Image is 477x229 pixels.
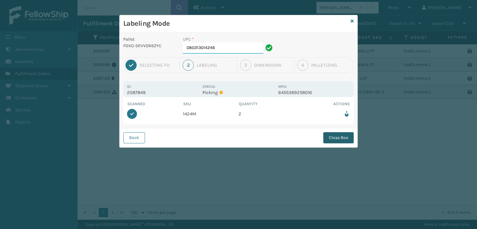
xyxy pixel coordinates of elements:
th: Scanned [127,101,183,107]
p: Picking [202,90,274,95]
label: MPO: [278,84,287,89]
th: Actions [294,101,350,107]
div: 1 [125,60,137,71]
td: Remove from box [294,107,350,121]
div: Labeling [197,62,234,68]
td: 2 [238,107,294,121]
h3: Labeling Mode [123,19,348,28]
div: 3 [240,60,251,71]
th: SKU [183,101,239,107]
button: Close Box [323,132,354,143]
div: Dimensions [254,62,291,68]
p: 6455389258016 [278,90,350,95]
label: UPC [183,36,194,43]
p: FDXG-5RVVOR6ZYC [123,43,175,49]
p: 2087849 [127,90,199,95]
div: 2 [183,60,194,71]
label: Status: [202,84,216,89]
div: Selecting FO [139,62,177,68]
button: Back [123,132,145,143]
div: Palletizing [311,62,352,68]
td: 1424M [183,107,239,121]
p: Pallet [123,36,175,43]
th: Quantity [238,101,294,107]
div: 4 [297,60,308,71]
label: Id: [127,84,131,89]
